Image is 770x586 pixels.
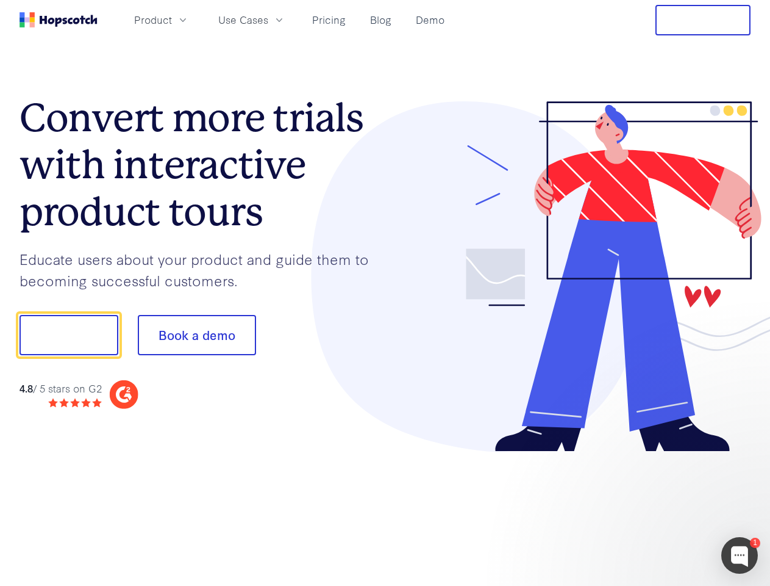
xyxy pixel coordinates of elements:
button: Free Trial [655,5,750,35]
strong: 4.8 [20,381,33,395]
button: Use Cases [211,10,293,30]
span: Product [134,12,172,27]
a: Demo [411,10,449,30]
a: Pricing [307,10,351,30]
div: / 5 stars on G2 [20,381,102,396]
h1: Convert more trials with interactive product tours [20,95,385,235]
a: Home [20,12,98,27]
button: Product [127,10,196,30]
button: Show me! [20,315,118,355]
div: 1 [750,538,760,548]
span: Use Cases [218,12,268,27]
a: Blog [365,10,396,30]
button: Book a demo [138,315,256,355]
p: Educate users about your product and guide them to becoming successful customers. [20,248,385,291]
